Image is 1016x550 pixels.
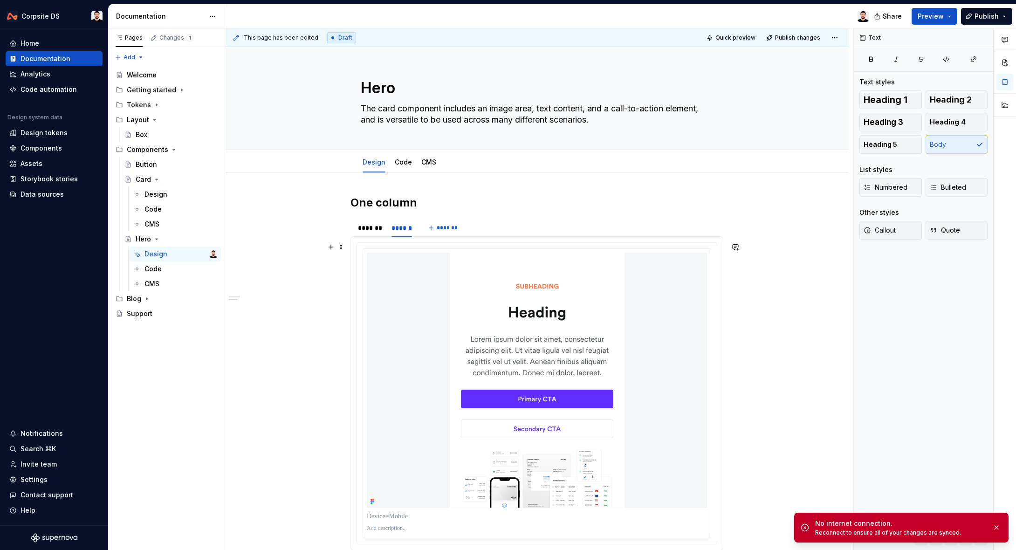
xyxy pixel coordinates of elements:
div: Documentation [21,54,70,63]
button: Heading 1 [859,90,922,109]
div: Welcome [127,70,157,80]
a: Hero [121,232,221,247]
a: Card [121,172,221,187]
div: Design [144,249,167,259]
div: Documentation [116,12,204,21]
button: Corpsite DSCh'an [2,6,106,26]
div: Contact support [21,490,73,500]
div: Blog [112,291,221,306]
div: Reconnect to ensure all of your changes are synced. [815,529,985,536]
a: Settings [6,472,103,487]
span: Publish [975,12,999,21]
button: Notifications [6,426,103,441]
a: CMS [421,158,436,166]
span: Numbered [864,183,907,192]
span: Share [883,12,902,21]
button: Heading 5 [859,135,922,154]
div: Code [391,152,416,172]
div: Code [144,264,162,274]
div: Search ⌘K [21,444,56,454]
div: Invite team [21,460,57,469]
a: Home [6,36,103,51]
button: Heading 3 [859,113,922,131]
span: Preview [918,12,944,21]
button: Numbered [859,178,922,197]
img: 0733df7c-e17f-4421-95a9-ced236ef1ff0.png [7,11,18,22]
span: Bulleted [930,183,966,192]
button: Quick preview [704,31,760,44]
button: Publish changes [763,31,824,44]
div: Layout [127,115,149,124]
div: Pages [116,34,143,41]
div: Hero [136,234,151,244]
a: Storybook stories [6,172,103,186]
span: Heading 2 [930,95,972,104]
a: Data sources [6,187,103,202]
div: CMS [418,152,440,172]
div: Other styles [859,208,899,217]
a: Welcome [112,68,221,82]
a: Support [112,306,221,321]
button: Heading 4 [926,113,988,131]
a: Design [130,187,221,202]
span: Quote [930,226,960,235]
a: Code [395,158,412,166]
button: Search ⌘K [6,441,103,456]
textarea: The card component includes an image area, text content, and a call-to-action element, and is ver... [359,101,711,127]
img: Ch'an [858,11,869,22]
img: Ch'an [210,250,217,258]
a: Assets [6,156,103,171]
div: Home [21,39,39,48]
textarea: Hero [359,77,711,99]
img: Ch'an [91,11,103,22]
span: This page has been edited. [244,34,320,41]
a: Code [130,202,221,217]
div: Changes [159,34,193,41]
div: Design system data [7,114,62,121]
a: Button [121,157,221,172]
div: Code automation [21,85,77,94]
button: Publish [961,8,1012,25]
h2: One column [350,195,723,210]
span: Heading 1 [864,95,907,104]
div: Design [144,190,167,199]
span: Draft [338,34,352,41]
div: Getting started [127,85,176,95]
button: Preview [912,8,957,25]
div: List styles [859,165,892,174]
button: Bulleted [926,178,988,197]
div: Design [359,152,389,172]
div: Code [144,205,162,214]
a: Code automation [6,82,103,97]
div: Blog [127,294,141,303]
div: Assets [21,159,42,168]
div: CMS [144,279,159,289]
span: Publish changes [775,34,820,41]
button: Contact support [6,488,103,502]
div: Getting started [112,82,221,97]
a: Documentation [6,51,103,66]
div: No internet connection. [815,519,985,528]
span: Heading 3 [864,117,903,127]
a: Design tokens [6,125,103,140]
button: Quote [926,221,988,240]
div: Settings [21,475,48,484]
div: Help [21,506,35,515]
button: Heading 2 [926,90,988,109]
div: Components [127,145,168,154]
div: Notifications [21,429,63,438]
span: Heading 5 [864,140,897,149]
a: Invite team [6,457,103,472]
div: Tokens [127,100,151,110]
div: Card [136,175,151,184]
div: Data sources [21,190,64,199]
div: Storybook stories [21,174,78,184]
div: CMS [144,220,159,229]
a: Box [121,127,221,142]
a: CMS [130,276,221,291]
svg: Supernova Logo [31,533,77,543]
a: DesignCh'an [130,247,221,261]
button: Share [869,8,908,25]
div: Support [127,309,152,318]
button: Help [6,503,103,518]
